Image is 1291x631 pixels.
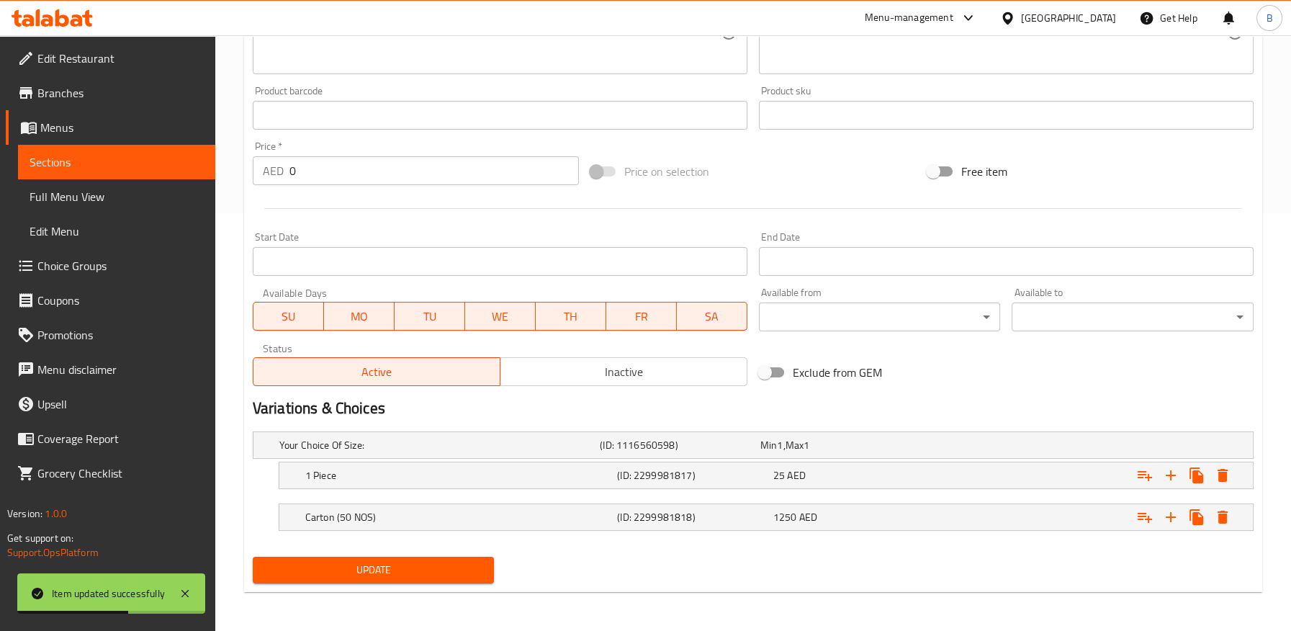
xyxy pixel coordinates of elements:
a: Edit Menu [18,214,215,249]
button: Inactive [500,357,747,386]
span: Choice Groups [37,257,204,274]
a: Promotions [6,318,215,352]
span: 1.0.0 [45,504,67,523]
button: Add new choice [1158,504,1184,530]
span: Edit Restaurant [37,50,204,67]
button: SU [253,302,324,331]
a: Menu disclaimer [6,352,215,387]
h2: Variations & Choices [253,398,1254,419]
button: Add choice group [1132,462,1158,488]
h5: (ID: 2299981818) [617,510,768,524]
span: 25 [773,466,785,485]
a: Support.OpsPlatform [7,543,99,562]
span: Menu disclaimer [37,361,204,378]
button: Active [253,357,500,386]
span: B [1266,10,1272,26]
input: Please enter price [289,156,579,185]
div: , [760,438,915,452]
div: Expand [279,504,1253,530]
button: Delete Carton (50 NOS) [1210,504,1236,530]
button: TU [395,302,465,331]
span: SU [259,306,318,327]
span: TU [400,306,459,327]
div: [GEOGRAPHIC_DATA] [1021,10,1116,26]
span: Version: [7,504,42,523]
h5: Carton (50 NOS) [305,510,611,524]
a: Sections [18,145,215,179]
span: Active [259,362,495,382]
span: MO [330,306,389,327]
span: Promotions [37,326,204,344]
h5: (ID: 1116560598) [600,438,755,452]
a: Edit Restaurant [6,41,215,76]
a: Upsell [6,387,215,421]
button: Clone new choice [1184,462,1210,488]
span: Exclude from GEM [793,364,882,381]
h5: (ID: 2299981817) [617,468,768,483]
div: Expand [253,432,1253,458]
a: Coverage Report [6,421,215,456]
span: Free item [961,163,1007,180]
span: Inactive [506,362,742,382]
span: FR [612,306,671,327]
span: Sections [30,153,204,171]
h5: 1 Piece [305,468,611,483]
button: FR [606,302,677,331]
span: SA [683,306,742,327]
button: Add new choice [1158,462,1184,488]
span: Min [760,436,777,455]
div: Item updated successfully [52,586,165,601]
span: Update [264,561,483,579]
span: Branches [37,84,204,102]
span: AED [787,466,805,485]
input: Please enter product sku [759,101,1254,130]
span: Full Menu View [30,188,204,205]
span: 1250 [773,508,797,527]
a: Coupons [6,283,215,318]
div: ​ [759,303,1001,331]
button: WE [465,302,536,331]
span: TH [541,306,600,327]
div: ​ [1012,303,1254,331]
span: Edit Menu [30,223,204,240]
h5: Your Choice Of Size: [279,438,594,452]
a: Branches [6,76,215,110]
span: Coverage Report [37,430,204,447]
span: Get support on: [7,529,73,547]
a: Full Menu View [18,179,215,214]
button: Update [253,557,495,583]
button: Add choice group [1132,504,1158,530]
button: Delete 1 Piece [1210,462,1236,488]
span: Price on selection [624,163,709,180]
button: Clone new choice [1184,504,1210,530]
p: AED [263,162,284,179]
span: 1 [777,436,783,455]
span: Grocery Checklist [37,465,204,482]
span: Upsell [37,395,204,413]
div: Menu-management [865,9,953,27]
a: Choice Groups [6,249,215,283]
div: Expand [279,462,1253,488]
span: WE [471,306,530,327]
span: Menus [40,119,204,136]
span: 1 [804,436,809,455]
button: SA [677,302,747,331]
span: Coupons [37,292,204,309]
input: Please enter product barcode [253,101,747,130]
span: AED [799,508,817,527]
button: TH [536,302,606,331]
a: Menus [6,110,215,145]
button: MO [324,302,395,331]
span: Max [786,436,804,455]
a: Grocery Checklist [6,456,215,491]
